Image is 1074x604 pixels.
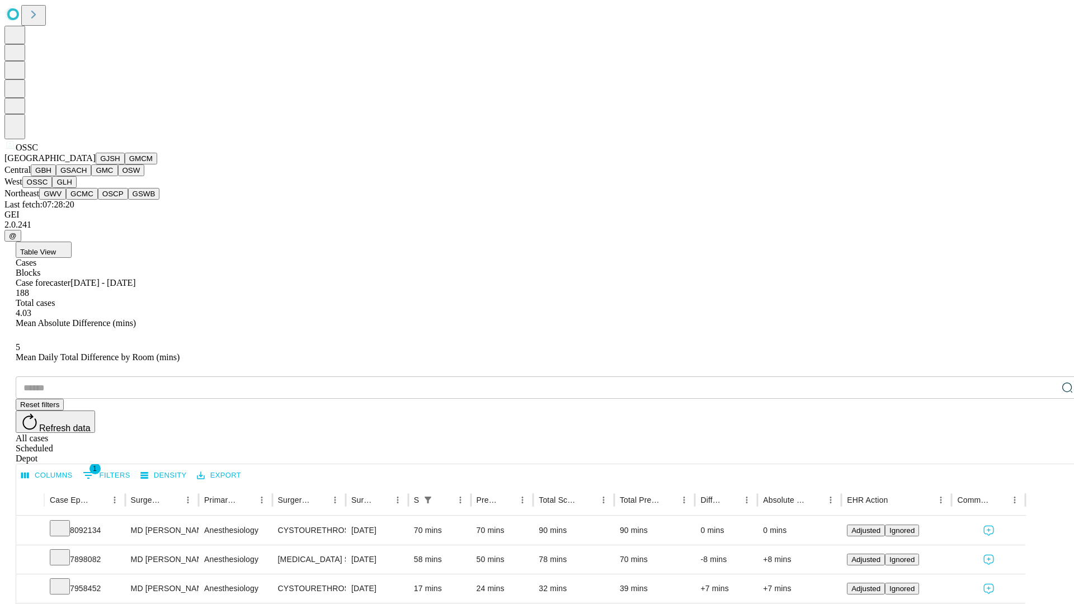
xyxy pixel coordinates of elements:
span: Mean Daily Total Difference by Room (mins) [16,352,180,362]
button: Menu [1007,492,1023,508]
button: Reset filters [16,399,64,410]
button: Sort [580,492,596,508]
button: Table View [16,242,72,258]
button: Menu [254,492,270,508]
div: 58 mins [414,545,465,574]
button: Menu [453,492,468,508]
div: 50 mins [477,545,528,574]
div: Anesthesiology [204,516,266,545]
div: CYSTOURETHROSCOPY [MEDICAL_DATA] WITH [MEDICAL_DATA] AND [MEDICAL_DATA] INSERTION [278,516,340,545]
button: Sort [374,492,390,508]
button: Menu [933,492,949,508]
button: Sort [661,492,676,508]
div: 70 mins [620,545,690,574]
button: Menu [676,492,692,508]
button: Sort [499,492,515,508]
button: Sort [991,492,1007,508]
div: Difference [700,496,722,504]
span: Central [4,165,31,174]
div: Scheduled In Room Duration [414,496,419,504]
button: Show filters [80,466,133,484]
div: -8 mins [700,545,752,574]
span: Total cases [16,298,55,308]
span: Case forecaster [16,278,70,287]
div: 90 mins [539,516,609,545]
button: Select columns [18,467,76,484]
button: Menu [823,492,839,508]
span: Ignored [889,584,915,593]
span: Ignored [889,555,915,564]
div: Absolute Difference [763,496,806,504]
button: Sort [312,492,327,508]
div: [DATE] [351,545,403,574]
span: Adjusted [851,555,880,564]
button: Expand [22,579,39,599]
button: Adjusted [847,525,885,536]
button: Adjusted [847,554,885,565]
div: Primary Service [204,496,237,504]
div: [DATE] [351,516,403,545]
div: MD [PERSON_NAME] Md [131,516,193,545]
div: Case Epic Id [50,496,90,504]
span: 1 [89,463,101,474]
span: [GEOGRAPHIC_DATA] [4,153,96,163]
div: 1 active filter [420,492,436,508]
div: 39 mins [620,574,690,603]
button: Adjusted [847,583,885,594]
div: Surgery Name [278,496,310,504]
div: +8 mins [763,545,836,574]
button: Sort [238,492,254,508]
button: Expand [22,521,39,541]
button: Menu [180,492,196,508]
div: 2.0.241 [4,220,1070,230]
div: 17 mins [414,574,465,603]
div: 7958452 [50,574,120,603]
span: 188 [16,288,29,298]
button: Menu [107,492,123,508]
button: Ignored [885,554,919,565]
span: Adjusted [851,526,880,535]
div: GEI [4,210,1070,220]
button: Density [138,467,190,484]
button: Show filters [420,492,436,508]
div: Total Scheduled Duration [539,496,579,504]
button: Ignored [885,525,919,536]
span: 4.03 [16,308,31,318]
span: Table View [20,248,56,256]
div: MD [PERSON_NAME] Md [131,545,193,574]
button: Expand [22,550,39,570]
button: GSWB [128,188,160,200]
div: [MEDICAL_DATA] SURGICAL [278,545,340,574]
span: [DATE] - [DATE] [70,278,135,287]
span: 5 [16,342,20,352]
span: Mean Absolute Difference (mins) [16,318,136,328]
span: West [4,177,22,186]
div: 8092134 [50,516,120,545]
button: Menu [390,492,406,508]
div: 24 mins [477,574,528,603]
div: Predicted In Room Duration [477,496,498,504]
span: Ignored [889,526,915,535]
div: 7898082 [50,545,120,574]
span: @ [9,232,17,240]
div: 78 mins [539,545,609,574]
div: Comments [957,496,990,504]
div: 32 mins [539,574,609,603]
button: Export [194,467,244,484]
button: Menu [327,492,343,508]
span: OSSC [16,143,38,152]
span: Reset filters [20,400,59,409]
button: Sort [889,492,905,508]
div: +7 mins [763,574,836,603]
div: 0 mins [700,516,752,545]
button: GLH [52,176,76,188]
div: EHR Action [847,496,888,504]
button: @ [4,230,21,242]
span: Adjusted [851,584,880,593]
div: +7 mins [700,574,752,603]
button: GMC [91,164,117,176]
button: OSW [118,164,145,176]
button: Sort [437,492,453,508]
div: 70 mins [414,516,465,545]
div: Surgery Date [351,496,373,504]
